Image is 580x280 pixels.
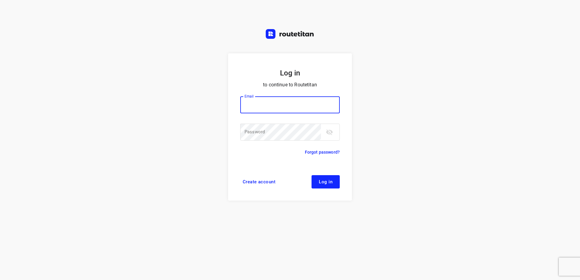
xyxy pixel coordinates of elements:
[319,179,332,184] span: Log in
[323,126,336,138] button: toggle password visibility
[240,68,340,78] h5: Log in
[266,29,314,40] a: Routetitan
[266,29,314,39] img: Routetitan
[240,175,278,188] a: Create account
[243,179,275,184] span: Create account
[240,81,340,89] p: to continue to Routetitan
[305,148,340,156] a: Forgot password?
[312,175,340,188] button: Log in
